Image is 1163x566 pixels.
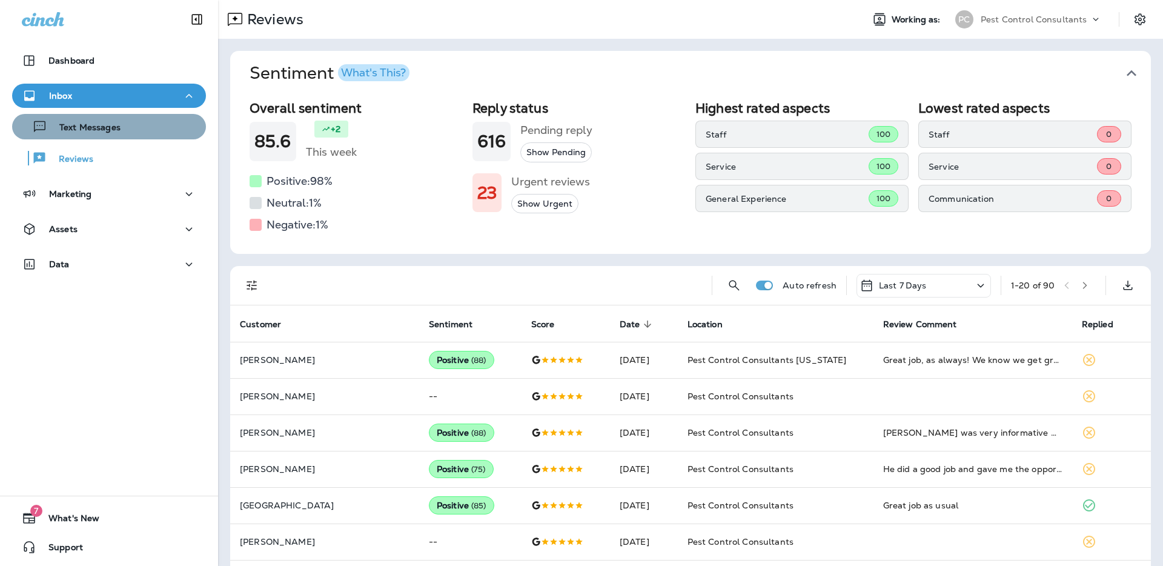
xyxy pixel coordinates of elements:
[240,273,264,298] button: Filters
[429,424,494,442] div: Positive
[471,501,486,511] span: ( 85 )
[49,189,91,199] p: Marketing
[341,67,406,78] div: What's This?
[929,162,1097,171] p: Service
[429,319,488,330] span: Sentiment
[688,536,794,547] span: Pest Control Consultants
[883,463,1062,475] div: He did a good job and gave me the opportunity to ask about what we needed
[12,182,206,206] button: Marketing
[47,122,121,134] p: Text Messages
[338,64,409,81] button: What's This?
[918,101,1132,116] h2: Lowest rated aspects
[688,500,794,511] span: Pest Control Consultants
[419,378,522,415] td: --
[610,451,678,487] td: [DATE]
[12,252,206,276] button: Data
[883,499,1062,511] div: Great job as usual
[48,56,94,65] p: Dashboard
[47,154,93,165] p: Reviews
[883,427,1062,439] div: Steve was very informative He knew the products we needed to prevent the termites from entering o...
[610,342,678,378] td: [DATE]
[429,319,472,330] span: Sentiment
[879,281,927,290] p: Last 7 Days
[1082,319,1129,330] span: Replied
[1106,161,1112,171] span: 0
[477,132,506,151] h1: 616
[12,535,206,559] button: Support
[12,114,206,139] button: Text Messages
[49,224,78,234] p: Assets
[36,513,99,528] span: What's New
[267,215,328,235] h5: Negative: 1 %
[12,217,206,241] button: Assets
[688,319,738,330] span: Location
[240,51,1161,96] button: SentimentWhat's This?
[477,183,497,203] h1: 23
[511,172,590,191] h5: Urgent reviews
[955,10,973,28] div: PC
[12,48,206,73] button: Dashboard
[240,464,409,474] p: [PERSON_NAME]
[1106,193,1112,204] span: 0
[620,319,640,330] span: Date
[520,121,592,140] h5: Pending reply
[688,427,794,438] span: Pest Control Consultants
[1011,281,1055,290] div: 1 - 20 of 90
[706,194,869,204] p: General Experience
[12,506,206,530] button: 7What's New
[610,378,678,415] td: [DATE]
[620,319,656,330] span: Date
[688,355,847,365] span: Pest Control Consultants [US_STATE]
[783,281,837,290] p: Auto refresh
[688,464,794,474] span: Pest Control Consultants
[12,145,206,171] button: Reviews
[180,7,214,32] button: Collapse Sidebar
[1106,129,1112,139] span: 0
[49,91,72,101] p: Inbox
[429,351,494,369] div: Positive
[688,391,794,402] span: Pest Control Consultants
[610,524,678,560] td: [DATE]
[688,319,723,330] span: Location
[240,501,409,510] p: [GEOGRAPHIC_DATA]
[883,319,973,330] span: Review Comment
[876,193,890,204] span: 100
[254,132,291,151] h1: 85.6
[531,319,571,330] span: Score
[610,415,678,451] td: [DATE]
[1129,8,1151,30] button: Settings
[240,428,409,438] p: [PERSON_NAME]
[49,259,70,269] p: Data
[250,101,463,116] h2: Overall sentiment
[883,319,957,330] span: Review Comment
[242,10,303,28] p: Reviews
[240,537,409,547] p: [PERSON_NAME]
[36,542,83,557] span: Support
[883,354,1062,366] div: Great job, as always! We know we get great protection all year with this application - no spiders...
[511,194,578,214] button: Show Urgent
[706,162,869,171] p: Service
[306,142,357,162] h5: This week
[706,130,869,139] p: Staff
[267,171,333,191] h5: Positive: 98 %
[876,161,890,171] span: 100
[981,15,1087,24] p: Pest Control Consultants
[929,130,1097,139] p: Staff
[929,194,1097,204] p: Communication
[12,84,206,108] button: Inbox
[520,142,592,162] button: Show Pending
[267,193,322,213] h5: Neutral: 1 %
[1082,319,1113,330] span: Replied
[472,101,686,116] h2: Reply status
[240,319,297,330] span: Customer
[230,96,1151,254] div: SentimentWhat's This?
[610,487,678,524] td: [DATE]
[471,464,486,474] span: ( 75 )
[471,428,486,438] span: ( 88 )
[722,273,746,298] button: Search Reviews
[429,496,494,514] div: Positive
[240,391,409,401] p: [PERSON_NAME]
[531,319,555,330] span: Score
[892,15,943,25] span: Working as:
[429,460,494,478] div: Positive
